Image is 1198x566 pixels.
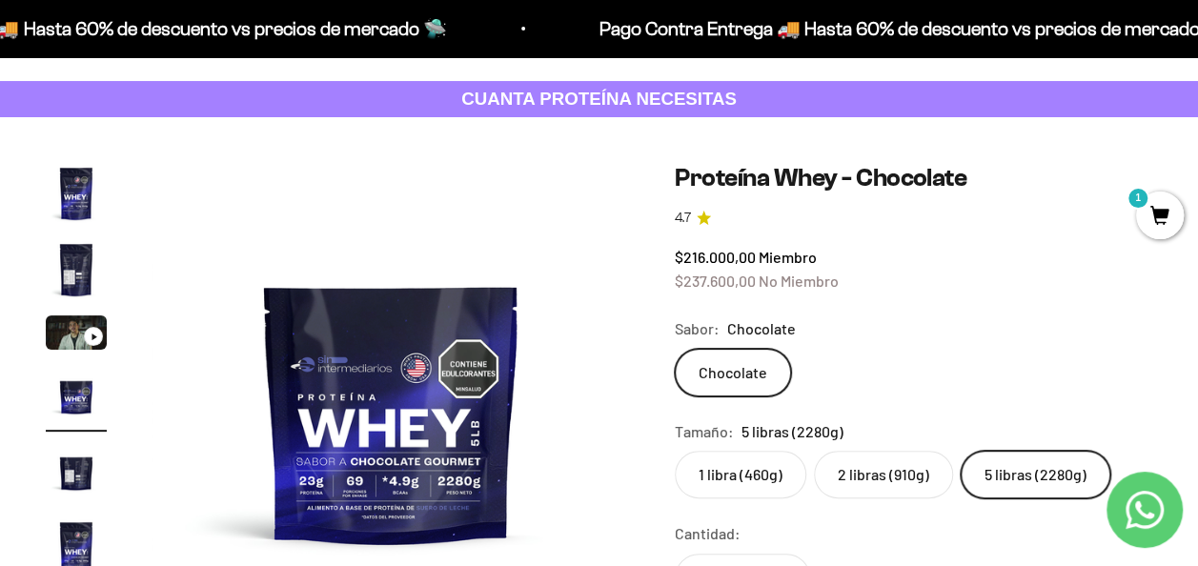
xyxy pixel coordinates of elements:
button: Ir al artículo 2 [46,239,107,306]
label: Cantidad: [675,521,741,546]
span: 4.7 [675,208,691,229]
img: Proteína Whey - Chocolate [46,163,107,224]
span: $216.000,00 [675,248,756,266]
a: 1 [1136,207,1184,228]
span: Miembro [759,248,817,266]
button: Ir al artículo 4 [46,365,107,432]
legend: Sabor: [675,316,720,341]
a: 4.74.7 de 5.0 estrellas [675,208,1152,229]
button: Ir al artículo 3 [46,315,107,355]
span: Chocolate [727,316,796,341]
legend: Tamaño: [675,419,734,444]
span: 5 libras (2280g) [741,419,843,444]
span: $237.600,00 [675,272,756,290]
button: Ir al artículo 5 [46,441,107,508]
span: No Miembro [759,272,839,290]
button: Ir al artículo 1 [46,163,107,230]
mark: 1 [1127,187,1149,210]
img: Proteína Whey - Chocolate [46,441,107,502]
img: Proteína Whey - Chocolate [46,239,107,300]
img: Proteína Whey - Chocolate [46,365,107,426]
h1: Proteína Whey - Chocolate [675,163,1152,192]
strong: CUANTA PROTEÍNA NECESITAS [461,89,737,109]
